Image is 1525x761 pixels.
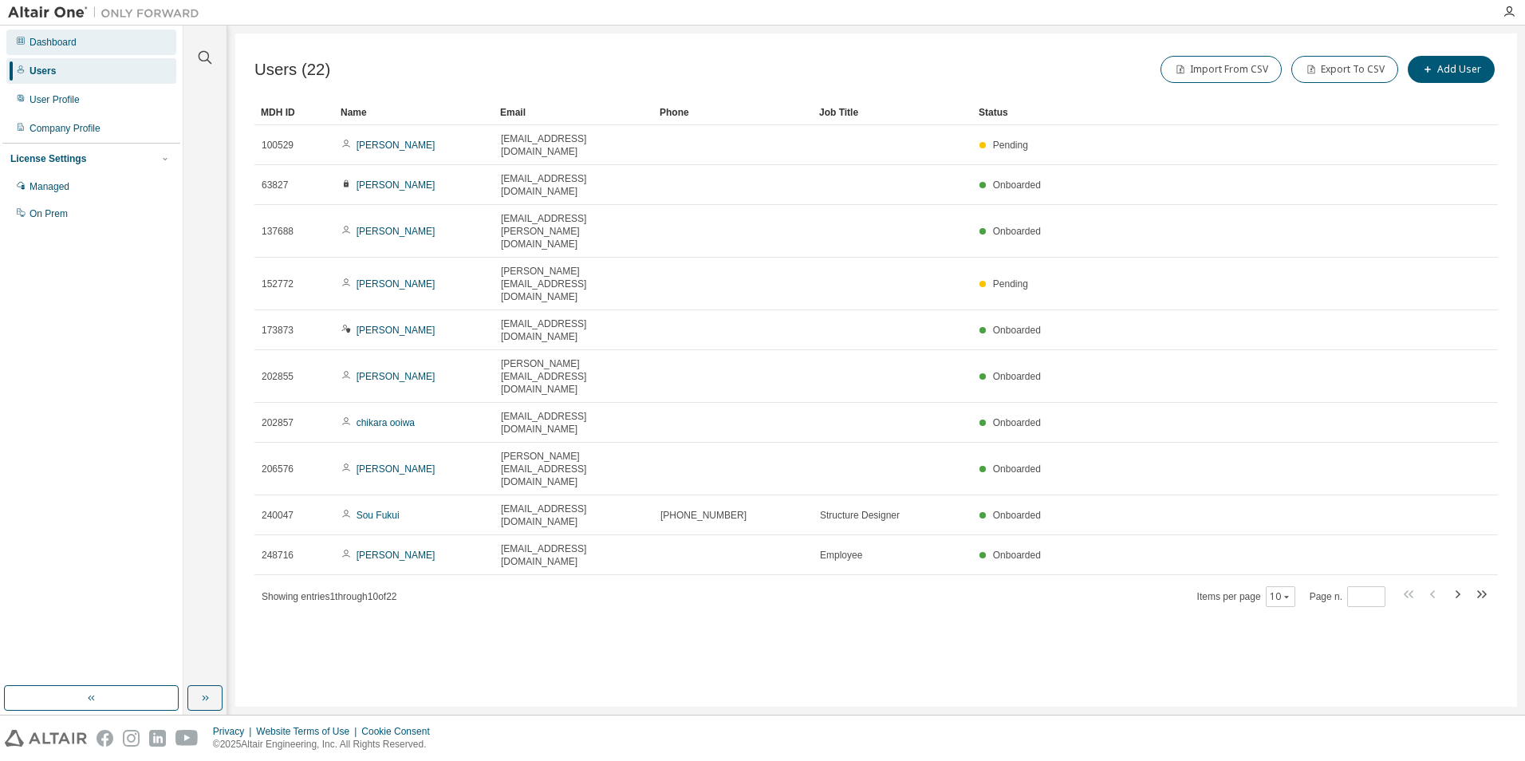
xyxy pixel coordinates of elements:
[30,36,77,49] div: Dashboard
[501,410,646,436] span: [EMAIL_ADDRESS][DOMAIN_NAME]
[501,357,646,396] span: [PERSON_NAME][EMAIL_ADDRESS][DOMAIN_NAME]
[262,225,294,238] span: 137688
[261,100,328,125] div: MDH ID
[5,730,87,747] img: altair_logo.svg
[1291,56,1398,83] button: Export To CSV
[501,132,646,158] span: [EMAIL_ADDRESS][DOMAIN_NAME]
[213,725,256,738] div: Privacy
[660,100,806,125] div: Phone
[357,278,435,290] a: [PERSON_NAME]
[262,591,397,602] span: Showing entries 1 through 10 of 22
[1197,586,1295,607] span: Items per page
[357,417,415,428] a: chikara ooiwa
[993,140,1028,151] span: Pending
[262,509,294,522] span: 240047
[10,152,86,165] div: License Settings
[30,93,80,106] div: User Profile
[30,122,100,135] div: Company Profile
[30,65,56,77] div: Users
[501,317,646,343] span: [EMAIL_ADDRESS][DOMAIN_NAME]
[256,725,361,738] div: Website Terms of Use
[262,463,294,475] span: 206576
[357,179,435,191] a: [PERSON_NAME]
[1160,56,1282,83] button: Import From CSV
[262,549,294,562] span: 248716
[1270,590,1291,603] button: 10
[213,738,439,751] p: © 2025 Altair Engineering, Inc. All Rights Reserved.
[501,503,646,528] span: [EMAIL_ADDRESS][DOMAIN_NAME]
[262,139,294,152] span: 100529
[501,542,646,568] span: [EMAIL_ADDRESS][DOMAIN_NAME]
[979,100,1415,125] div: Status
[357,325,435,336] a: [PERSON_NAME]
[501,212,646,250] span: [EMAIL_ADDRESS][PERSON_NAME][DOMAIN_NAME]
[361,725,439,738] div: Cookie Consent
[123,730,140,747] img: instagram.svg
[819,100,966,125] div: Job Title
[8,5,207,21] img: Altair One
[262,179,288,191] span: 63827
[993,463,1041,475] span: Onboarded
[357,510,400,521] a: Sou Fukui
[993,371,1041,382] span: Onboarded
[357,226,435,237] a: [PERSON_NAME]
[357,463,435,475] a: [PERSON_NAME]
[501,265,646,303] span: [PERSON_NAME][EMAIL_ADDRESS][DOMAIN_NAME]
[357,140,435,151] a: [PERSON_NAME]
[820,509,900,522] span: Structure Designer
[820,549,862,562] span: Employee
[1310,586,1385,607] span: Page n.
[993,325,1041,336] span: Onboarded
[149,730,166,747] img: linkedin.svg
[993,179,1041,191] span: Onboarded
[341,100,487,125] div: Name
[1408,56,1495,83] button: Add User
[262,278,294,290] span: 152772
[262,324,294,337] span: 173873
[97,730,113,747] img: facebook.svg
[262,416,294,429] span: 202857
[357,550,435,561] a: [PERSON_NAME]
[660,509,747,522] span: [PHONE_NUMBER]
[993,226,1041,237] span: Onboarded
[262,370,294,383] span: 202855
[500,100,647,125] div: Email
[501,172,646,198] span: [EMAIL_ADDRESS][DOMAIN_NAME]
[993,417,1041,428] span: Onboarded
[993,510,1041,521] span: Onboarded
[357,371,435,382] a: [PERSON_NAME]
[30,180,69,193] div: Managed
[993,278,1028,290] span: Pending
[501,450,646,488] span: [PERSON_NAME][EMAIL_ADDRESS][DOMAIN_NAME]
[30,207,68,220] div: On Prem
[254,61,330,79] span: Users (22)
[993,550,1041,561] span: Onboarded
[175,730,199,747] img: youtube.svg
